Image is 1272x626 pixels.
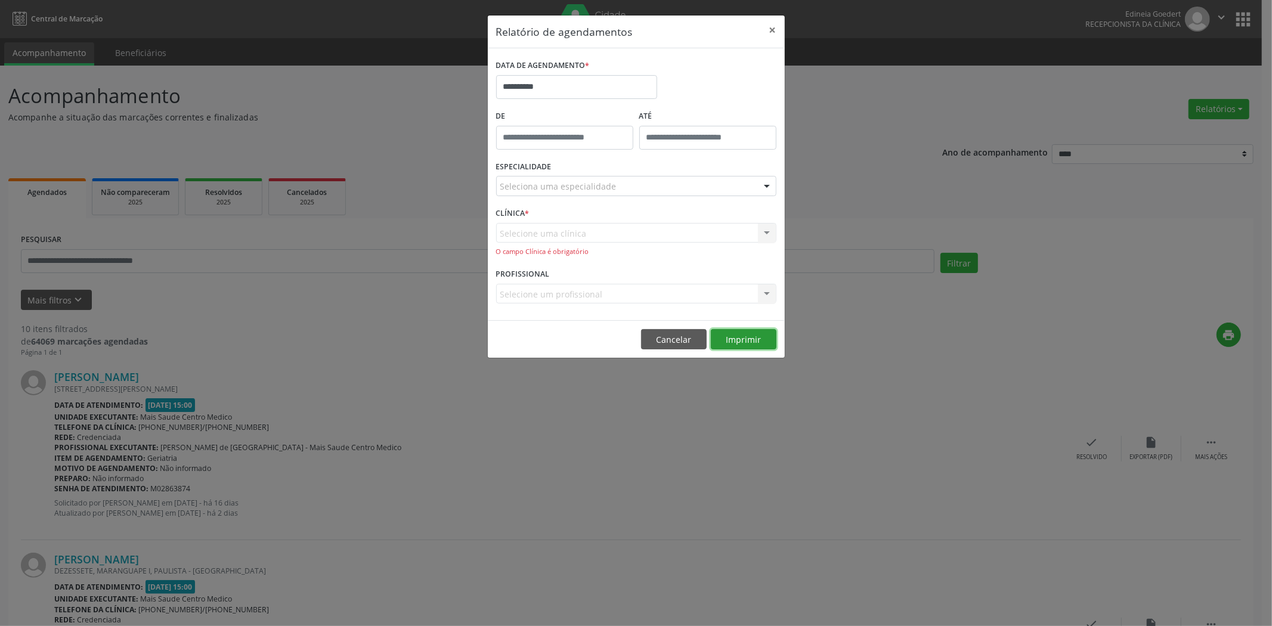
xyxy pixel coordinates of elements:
label: De [496,107,633,126]
label: ESPECIALIDADE [496,158,552,176]
label: ATÉ [639,107,776,126]
h5: Relatório de agendamentos [496,24,633,39]
button: Cancelar [641,329,707,349]
label: PROFISSIONAL [496,265,550,284]
button: Close [761,16,785,45]
button: Imprimir [711,329,776,349]
label: CLÍNICA [496,204,530,223]
label: DATA DE AGENDAMENTO [496,57,590,75]
div: O campo Clínica é obrigatório [496,247,776,257]
span: Seleciona uma especialidade [500,180,617,193]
